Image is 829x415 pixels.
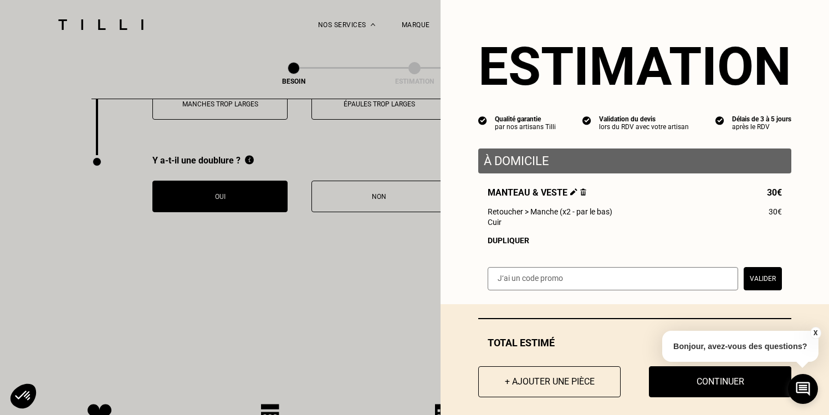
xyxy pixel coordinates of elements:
[649,366,791,397] button: Continuer
[478,337,791,349] div: Total estimé
[495,115,556,123] div: Qualité garantie
[769,207,782,216] span: 30€
[599,123,689,131] div: lors du RDV avec votre artisan
[488,267,738,290] input: J‘ai un code promo
[810,327,821,339] button: X
[478,35,791,98] section: Estimation
[478,366,621,397] button: + Ajouter une pièce
[599,115,689,123] div: Validation du devis
[488,187,586,198] span: Manteau & veste
[478,115,487,125] img: icon list info
[744,267,782,290] button: Valider
[484,154,786,168] p: À domicile
[582,115,591,125] img: icon list info
[662,331,818,362] p: Bonjour, avez-vous des questions?
[570,188,577,196] img: Éditer
[767,187,782,198] span: 30€
[732,123,791,131] div: après le RDV
[488,207,612,216] span: Retoucher > Manche (x2 - par le bas)
[732,115,791,123] div: Délais de 3 à 5 jours
[488,218,502,227] span: Cuir
[488,236,782,245] div: Dupliquer
[580,188,586,196] img: Supprimer
[495,123,556,131] div: par nos artisans Tilli
[715,115,724,125] img: icon list info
